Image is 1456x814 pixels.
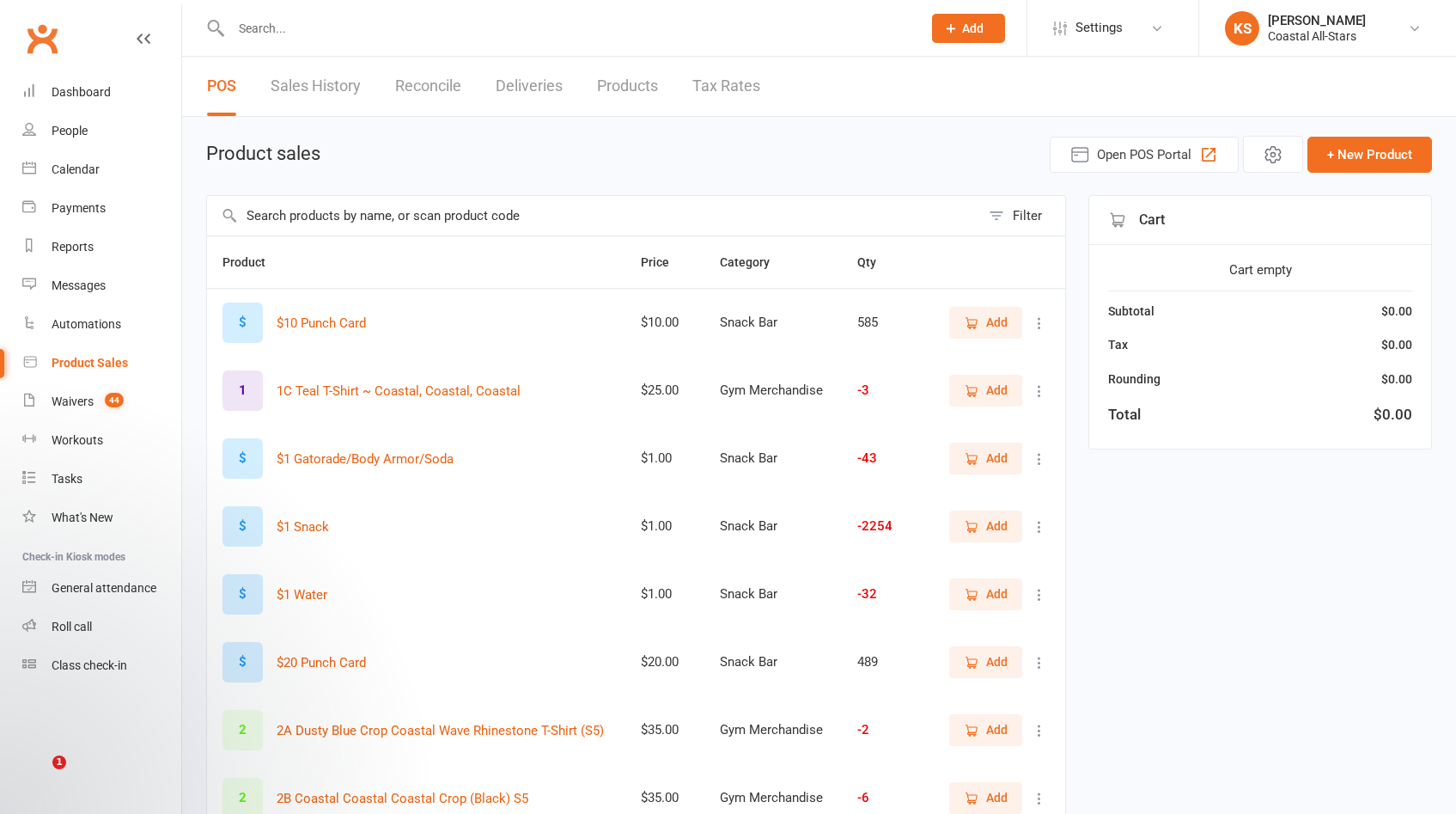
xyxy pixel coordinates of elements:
button: $10 Punch Card [277,313,366,334]
span: Add [986,720,1008,739]
div: Tasks [52,472,82,486]
button: Add [949,307,1022,338]
button: Add [949,511,1022,542]
button: 2B Coastal Coastal Coastal Crop (Black) S5 [277,788,528,809]
div: $35.00 [641,791,689,805]
button: $1 Gatorade/Body Armor/Soda [277,449,454,469]
div: -6 [857,791,913,805]
div: Payments [52,201,106,215]
button: Add [949,646,1022,677]
a: Messages [22,266,181,305]
button: Add [949,714,1022,745]
a: People [22,112,181,150]
button: Category [720,252,789,272]
div: Snack Bar [720,315,826,330]
button: Open POS Portal [1050,137,1239,173]
a: Product Sales [22,344,181,383]
div: Set product image [222,370,263,411]
a: Workouts [22,421,181,460]
button: + New Product [1307,137,1432,173]
span: Add [962,21,984,35]
div: $0.00 [1381,302,1412,321]
div: Coastal All-Stars [1268,28,1366,44]
button: Add [949,443,1022,474]
div: Product Sales [52,356,128,370]
a: Sales History [271,57,361,116]
a: Automations [22,305,181,344]
span: Add [986,313,1008,332]
div: Workouts [52,433,103,447]
a: Calendar [22,150,181,189]
div: -2254 [857,519,913,534]
div: Dashboard [52,85,111,99]
div: Tax [1108,335,1128,354]
button: 1C Teal T-Shirt ~ Coastal, Coastal, Coastal [277,381,521,401]
div: Set product image [222,574,263,615]
div: Calendar [52,162,100,176]
span: Product [222,255,284,269]
div: -43 [857,451,913,466]
div: Automations [52,317,121,331]
span: Price [641,255,688,269]
div: Gym Merchandise [720,383,826,398]
span: Add [986,652,1008,671]
div: Cart empty [1108,260,1412,280]
div: $1.00 [641,587,689,602]
h1: Product sales [206,144,320,164]
button: Add [949,782,1022,813]
div: KS [1225,11,1259,46]
a: Dashboard [22,73,181,112]
iframe: Intercom notifications message [13,647,356,768]
input: Search... [226,16,910,40]
a: Roll call [22,608,181,646]
div: $0.00 [1381,370,1412,389]
a: Waivers 44 [22,383,181,421]
span: Qty [857,255,895,269]
div: Snack Bar [720,587,826,602]
div: 489 [857,655,913,670]
a: Clubworx [21,17,64,60]
div: What's New [52,511,113,524]
span: 44 [105,393,124,407]
div: Set product image [222,506,263,547]
button: Add [949,578,1022,609]
div: -32 [857,587,913,602]
a: Tasks [22,460,181,499]
button: 2A Dusty Blue Crop Coastal Wave Rhinestone T-Shirt (S5) [277,720,604,741]
div: Rounding [1108,370,1161,389]
a: Tax Rates [692,57,760,116]
span: Add [986,788,1008,807]
span: Add [986,449,1008,468]
a: What's New [22,499,181,537]
a: Reconcile [395,57,461,116]
span: Add [986,517,1008,536]
input: Search products by name, or scan product code [207,196,980,236]
div: $20.00 [641,655,689,670]
a: Class kiosk mode [22,646,181,685]
span: 1 [52,756,66,769]
div: $25.00 [641,383,689,398]
div: Snack Bar [720,451,826,466]
div: Snack Bar [720,655,826,670]
div: 585 [857,315,913,330]
div: People [52,124,88,138]
button: $1 Water [277,584,327,605]
div: Set product image [222,303,263,343]
button: Filter [980,196,1065,236]
div: Snack Bar [720,519,826,534]
button: Price [641,252,688,272]
span: Add [986,584,1008,603]
span: Settings [1075,9,1123,47]
div: Reports [52,240,94,254]
a: General attendance kiosk mode [22,569,181,608]
div: -3 [857,383,913,398]
button: Qty [857,252,895,272]
div: $10.00 [641,315,689,330]
div: Total [1108,403,1141,426]
div: [PERSON_NAME] [1268,13,1366,28]
button: Add [949,375,1022,406]
button: $1 Snack [277,517,329,537]
div: Cart [1089,196,1431,245]
div: Set product image [222,642,263,682]
a: Payments [22,189,181,228]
